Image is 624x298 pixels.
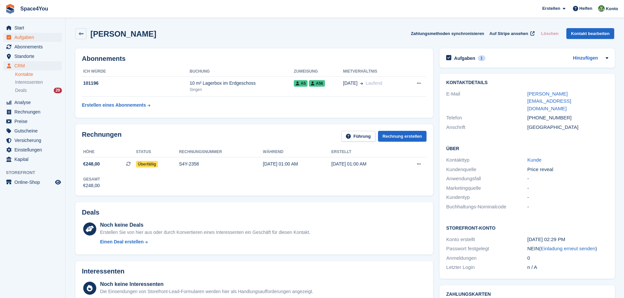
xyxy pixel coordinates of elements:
div: Erstellen eines Abonnements [82,102,146,109]
span: Interessenten [15,79,43,85]
a: menu [3,33,62,42]
span: Standorte [14,52,54,61]
div: [PHONE_NUMBER] [527,114,608,122]
div: S4Y-2358 [179,161,263,167]
span: Analyse [14,98,54,107]
div: - [527,184,608,192]
a: Auf Stripe ansehen [487,28,536,39]
a: Kontakte [15,71,62,78]
a: Speisekarte [3,178,62,187]
div: NEIN [527,245,608,253]
a: Einladung erneut senden [541,246,596,251]
span: Abonnements [14,42,54,51]
div: - [527,175,608,183]
a: Erstellen eines Abonnements [82,99,150,111]
h2: Kontaktdetails [446,80,608,85]
div: Passwort festgelegt [446,245,527,253]
div: Anwendungsfall [446,175,527,183]
a: Rechnung erstellen [378,131,427,142]
div: 101196 [82,80,190,87]
span: Auf Stripe ansehen [489,30,528,37]
th: Status [136,147,179,157]
a: menu [3,107,62,116]
span: Storefront [6,169,65,176]
a: menu [3,52,62,61]
div: Noch keine Interessenten [100,280,313,288]
div: Kundentyp [446,194,527,201]
h2: Abonnements [82,55,426,62]
span: Einstellungen [14,145,54,154]
th: Während [263,147,331,157]
div: 29 [54,88,62,93]
div: Die Einsendungen von Storefront-Lead-Formularen werden hier als Handlungsaufforderungen angezeigt. [100,288,313,295]
div: Gesamt [83,176,100,182]
span: Versicherung [14,136,54,145]
a: Einen Deal erstellen [100,238,310,245]
span: €248,00 [83,161,100,167]
div: [DATE] 01:00 AM [263,161,331,167]
a: menu [3,61,62,70]
h2: Über [446,145,608,151]
span: Aufgaben [14,33,54,42]
th: ICH WÜRDE [82,66,190,77]
div: Buchhaltungs-Nominalcode [446,203,527,211]
h2: Rechnungen [82,131,122,142]
a: menu [3,126,62,135]
div: Konto erstellt [446,236,527,243]
span: Deals [15,87,27,94]
a: Führung [341,131,375,142]
h2: [PERSON_NAME] [90,29,156,38]
div: - [527,203,608,211]
a: menu [3,98,62,107]
h2: Interessenten [82,268,124,275]
h2: Deals [82,209,99,216]
a: menu [3,42,62,51]
a: menu [3,23,62,32]
th: Buchung [190,66,294,77]
button: Zahlungsmethoden synchronisieren [411,28,484,39]
div: Kontakttyp [446,156,527,164]
span: A56 [309,80,325,87]
span: Preise [14,117,54,126]
a: [PERSON_NAME][EMAIL_ADDRESS][DOMAIN_NAME] [527,91,571,111]
div: - [527,194,608,201]
span: Konto [606,6,618,12]
div: [GEOGRAPHIC_DATA] [527,124,608,131]
div: E-Mail [446,90,527,113]
span: A5 [294,80,308,87]
th: Zuweisung [294,66,343,77]
span: Rechnungen [14,107,54,116]
a: menu [3,136,62,145]
a: Hinzufügen [573,55,598,62]
a: menu [3,145,62,154]
th: Rechnungsnummer [179,147,263,157]
div: [DATE] 02:29 PM [527,236,608,243]
div: Letzter Login [446,264,527,271]
span: ( ) [539,246,597,251]
span: Gutscheine [14,126,54,135]
div: 10 m² Lagerbox im Erdgeschoss [190,80,294,87]
div: 0 [527,254,608,262]
h2: Aufgaben [454,55,475,61]
a: Kunde [527,157,541,163]
h2: Zahlungskarten [446,292,608,297]
a: menu [3,155,62,164]
th: Erstellt [331,147,400,157]
a: Vorschau-Shop [54,178,62,186]
a: Interessenten [15,79,62,86]
span: Laufend [366,80,382,86]
div: Kundenquelle [446,166,527,173]
th: Mietverhältnis [343,66,405,77]
div: Anmeldungen [446,254,527,262]
span: Kapital [14,155,54,164]
div: Noch keine Deals [100,221,310,229]
div: Marketingquelle [446,184,527,192]
div: n / A [527,264,608,271]
div: Telefon [446,114,527,122]
div: Price reveal [527,166,608,173]
img: stora-icon-8386f47178a22dfd0bd8f6a31ec36ba5ce8667c1dd55bd0f319d3a0aa187defe.svg [5,4,15,14]
div: [DATE] 01:00 AM [331,161,400,167]
button: Löschen [539,28,561,39]
div: Anschrift [446,124,527,131]
div: Einen Deal erstellen [100,238,143,245]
